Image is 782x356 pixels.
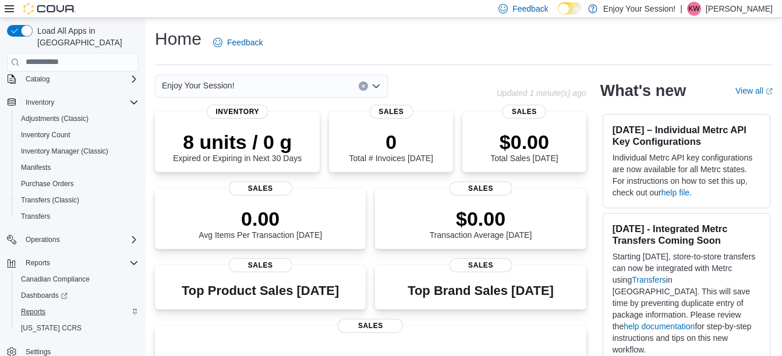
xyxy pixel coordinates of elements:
span: Sales [338,319,403,333]
a: Purchase Orders [16,177,79,191]
a: Reports [16,305,50,319]
span: Purchase Orders [21,179,74,188]
button: Catalog [21,72,54,86]
span: Catalog [26,74,49,84]
span: Reports [16,305,139,319]
h1: Home [155,27,201,51]
span: [US_STATE] CCRS [21,323,82,333]
div: Avg Items Per Transaction [DATE] [199,207,322,240]
span: Canadian Compliance [21,275,90,284]
span: Purchase Orders [16,177,139,191]
p: 0.00 [199,207,322,230]
span: Sales [449,181,512,195]
img: Cova [23,3,76,15]
span: Reports [21,256,139,270]
a: [US_STATE] CCRS [16,321,86,335]
button: Clear input [359,81,368,91]
span: Transfers (Classic) [16,193,139,207]
a: Transfers (Classic) [16,193,84,207]
p: Individual Metrc API key configurations are now available for all Metrc states. For instructions ... [613,152,760,198]
button: Reports [12,304,143,320]
button: Catalog [2,71,143,87]
span: Transfers [16,209,139,223]
button: Reports [2,255,143,271]
span: Enjoy Your Session! [162,79,235,92]
span: Sales [503,105,546,119]
button: Inventory Manager (Classic) [12,143,143,159]
span: Transfers (Classic) [21,195,79,205]
svg: External link [766,88,773,95]
span: Feedback [227,37,263,48]
button: Adjustments (Classic) [12,111,143,127]
a: Feedback [208,31,267,54]
div: Kelly Warren [687,2,701,16]
button: Inventory Count [12,127,143,143]
button: Purchase Orders [12,176,143,192]
span: Adjustments (Classic) [21,114,89,123]
a: Dashboards [12,287,143,304]
p: Starting [DATE], store-to-store transfers can now be integrated with Metrc using in [GEOGRAPHIC_D... [613,251,760,355]
p: [PERSON_NAME] [706,2,773,16]
span: Inventory Count [16,128,139,142]
button: Open list of options [371,81,381,91]
a: Inventory Manager (Classic) [16,144,113,158]
button: Reports [21,256,55,270]
span: Reports [26,258,50,268]
a: Manifests [16,161,55,175]
button: Operations [21,233,65,247]
span: Dashboards [21,291,68,300]
h3: [DATE] – Individual Metrc API Key Configurations [613,124,760,147]
span: Manifests [21,163,51,172]
button: Transfers (Classic) [12,192,143,208]
p: Updated 1 minute(s) ago [497,88,586,98]
span: Manifests [16,161,139,175]
a: Adjustments (Classic) [16,112,93,126]
a: help file [661,188,689,197]
span: Operations [21,233,139,247]
a: Dashboards [16,289,72,302]
span: Sales [229,181,292,195]
button: Canadian Compliance [12,271,143,287]
button: Operations [2,232,143,248]
input: Dark Mode [558,2,582,15]
p: 0 [349,130,433,154]
span: Transfers [21,212,50,221]
span: Canadian Compliance [16,272,139,286]
a: help documentation [624,322,695,331]
h3: Top Product Sales [DATE] [182,284,339,298]
span: KW [688,2,699,16]
span: Catalog [21,72,139,86]
a: Transfers [16,209,55,223]
button: Transfers [12,208,143,225]
span: Dashboards [16,289,139,302]
button: Manifests [12,159,143,176]
span: Inventory [21,95,139,109]
span: Washington CCRS [16,321,139,335]
span: Operations [26,235,60,244]
div: Total # Invoices [DATE] [349,130,433,163]
div: Total Sales [DATE] [490,130,558,163]
span: Inventory Count [21,130,70,140]
span: Sales [229,258,292,272]
span: Sales [449,258,512,272]
a: Transfers [632,275,666,284]
a: Canadian Compliance [16,272,94,286]
span: Inventory [26,98,54,107]
button: Inventory [21,95,59,109]
button: Inventory [2,94,143,111]
h2: What's new [600,81,686,100]
a: View allExternal link [735,86,773,95]
h3: [DATE] - Integrated Metrc Transfers Coming Soon [613,223,760,246]
p: Enjoy Your Session! [603,2,676,16]
p: | [680,2,682,16]
span: Load All Apps in [GEOGRAPHIC_DATA] [33,25,139,48]
span: Reports [21,307,45,316]
div: Transaction Average [DATE] [430,207,532,240]
h3: Top Brand Sales [DATE] [408,284,554,298]
button: [US_STATE] CCRS [12,320,143,336]
span: Adjustments (Classic) [16,112,139,126]
span: Inventory [206,105,268,119]
a: Inventory Count [16,128,75,142]
span: Inventory Manager (Classic) [21,147,108,156]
